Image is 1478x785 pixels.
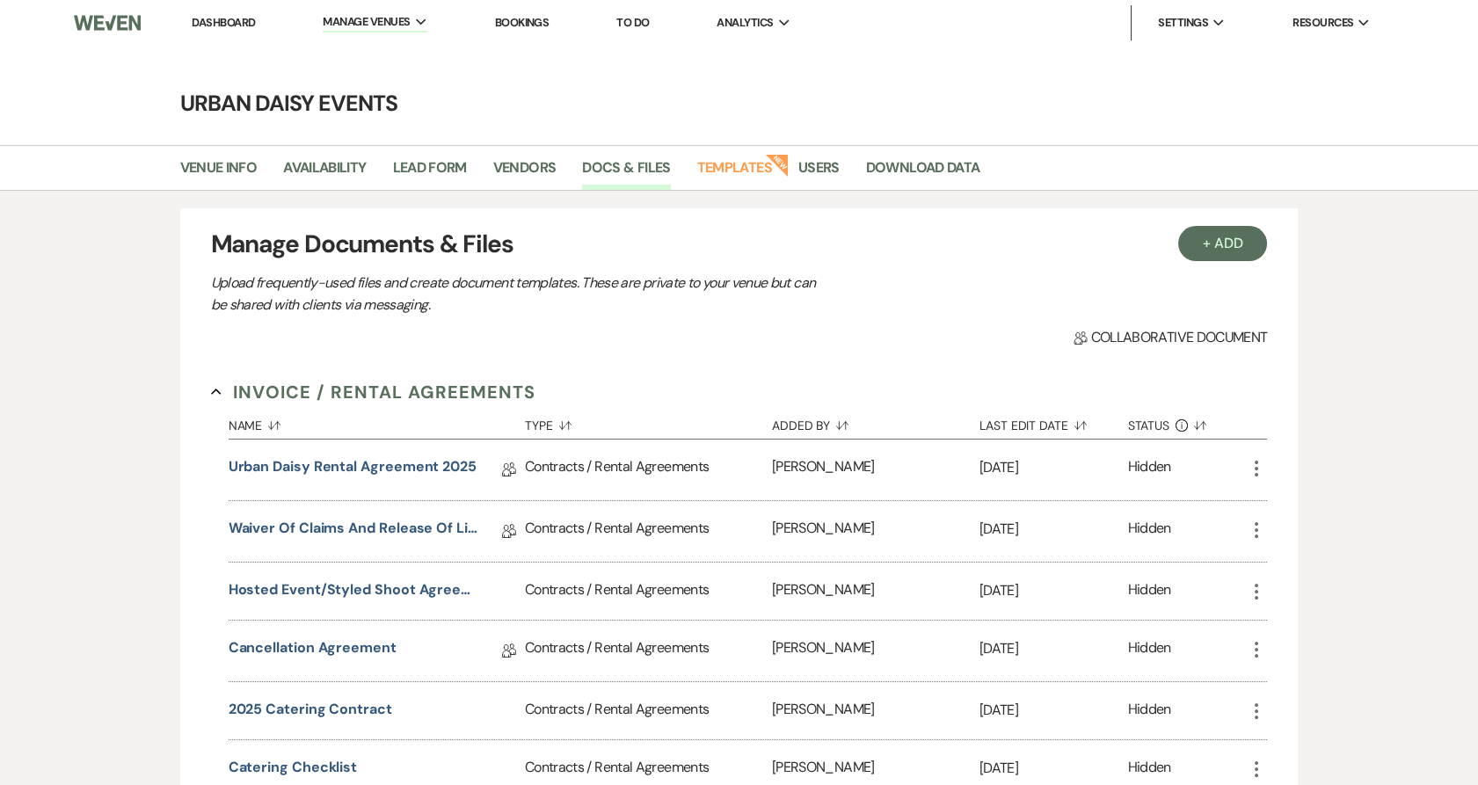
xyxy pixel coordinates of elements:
p: [DATE] [979,637,1128,660]
p: [DATE] [979,699,1128,722]
p: [DATE] [979,579,1128,602]
div: Hidden [1128,637,1171,665]
button: Hosted Event/Styled Shoot Agreement [229,579,479,600]
div: [PERSON_NAME] [772,563,979,620]
a: Cancellation Agreement [229,637,397,665]
span: Status [1128,419,1170,432]
p: [DATE] [979,456,1128,479]
p: Upload frequently-used files and create document templates. These are private to your venue but c... [211,272,826,316]
span: Collaborative document [1074,327,1267,348]
a: To Do [616,15,649,30]
a: Vendors [493,156,557,190]
a: Users [798,156,840,190]
a: Lead Form [392,156,466,190]
div: [PERSON_NAME] [772,501,979,562]
div: Contracts / Rental Agreements [525,563,772,620]
button: 2025 Catering Contract [229,699,392,720]
div: Hidden [1128,579,1171,603]
div: [PERSON_NAME] [772,621,979,681]
div: [PERSON_NAME] [772,682,979,739]
img: Weven Logo [74,4,141,41]
div: Hidden [1128,699,1171,723]
strong: New [765,152,790,177]
span: Manage Venues [323,13,410,31]
button: Catering Checklist [229,757,358,778]
div: Hidden [1128,518,1171,545]
p: [DATE] [979,757,1128,780]
span: Resources [1292,14,1353,32]
button: + Add [1178,226,1268,261]
a: Docs & Files [582,156,670,190]
a: Venue Info [180,156,258,190]
span: Analytics [717,14,773,32]
div: Contracts / Rental Agreements [525,440,772,500]
a: Dashboard [192,15,255,30]
h4: Urban Daisy Events [106,88,1372,119]
h3: Manage Documents & Files [211,226,1268,263]
a: Waiver of Claims and Release of Liability Agreement [229,518,479,545]
button: Status [1128,405,1247,439]
button: Type [525,405,772,439]
a: Download Data [866,156,980,190]
div: Hidden [1128,456,1171,483]
p: [DATE] [979,518,1128,541]
a: Templates [697,156,772,190]
a: Availability [283,156,366,190]
div: [PERSON_NAME] [772,440,979,500]
span: Settings [1158,14,1208,32]
button: Invoice / Rental Agreements [211,379,535,405]
div: Contracts / Rental Agreements [525,682,772,739]
a: Bookings [495,15,550,30]
button: Added By [772,405,979,439]
button: Last Edit Date [979,405,1128,439]
div: Hidden [1128,757,1171,781]
div: Contracts / Rental Agreements [525,621,772,681]
button: Name [229,405,525,439]
div: Contracts / Rental Agreements [525,501,772,562]
a: Urban Daisy Rental Agreement 2025 [229,456,477,483]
